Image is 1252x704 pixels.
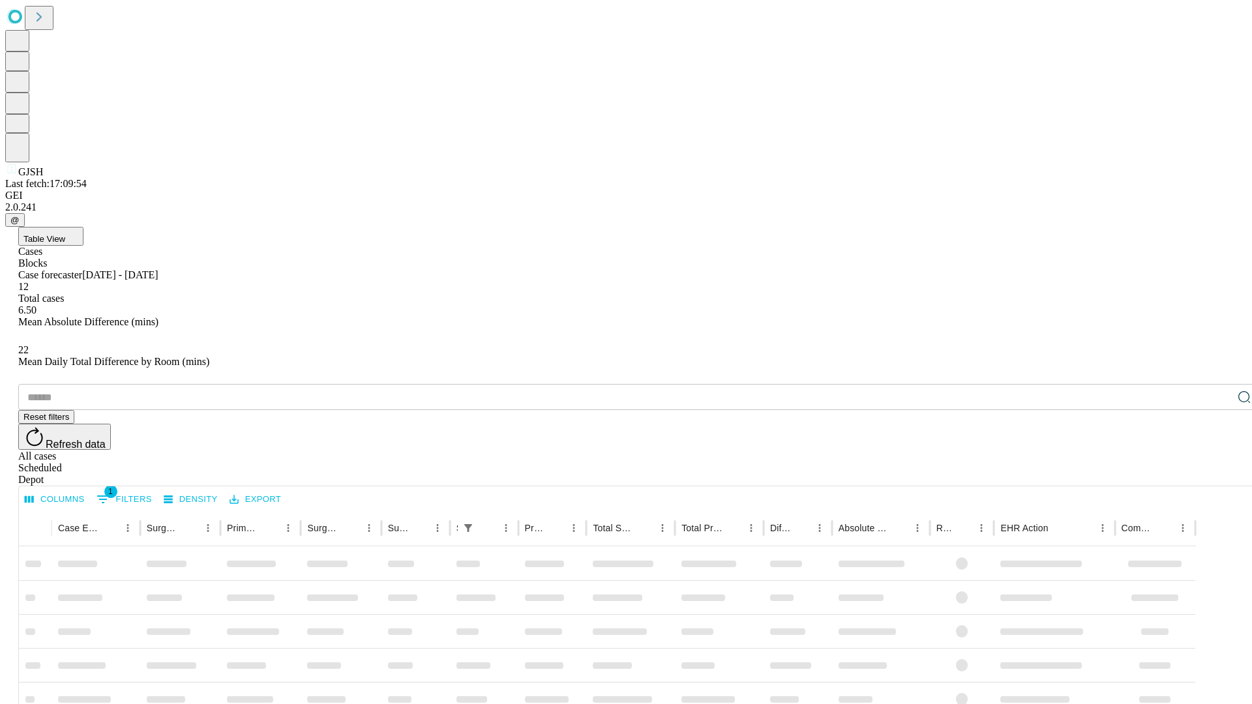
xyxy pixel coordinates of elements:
div: Total Scheduled Duration [593,523,634,533]
button: Menu [1094,519,1112,537]
button: Menu [1174,519,1192,537]
div: Surgeon Name [147,523,179,533]
div: Scheduled In Room Duration [456,523,458,533]
button: Density [160,490,221,510]
button: Refresh data [18,424,111,450]
span: Reset filters [23,412,69,422]
div: Resolved in EHR [936,523,953,533]
div: Difference [770,523,791,533]
button: Menu [497,519,515,537]
button: Menu [199,519,217,537]
div: Case Epic Id [58,523,99,533]
button: Sort [792,519,811,537]
span: 6.50 [18,304,37,315]
div: 2.0.241 [5,201,1247,213]
button: Sort [635,519,653,537]
span: GJSH [18,166,43,177]
button: Show filters [459,519,477,537]
button: Sort [410,519,428,537]
button: Menu [428,519,447,537]
span: 12 [18,281,29,292]
div: EHR Action [1000,523,1048,533]
button: Sort [724,519,742,537]
span: Table View [23,234,65,244]
button: Sort [954,519,972,537]
span: @ [10,215,20,225]
span: Refresh data [46,439,106,450]
button: Sort [890,519,908,537]
span: 22 [18,344,29,355]
button: Select columns [22,490,88,510]
div: Surgery Name [307,523,340,533]
button: Menu [119,519,137,537]
span: Case forecaster [18,269,82,280]
div: 1 active filter [459,519,477,537]
div: Predicted In Room Duration [525,523,546,533]
button: Menu [653,519,672,537]
button: Sort [181,519,199,537]
button: Menu [565,519,583,537]
button: Export [226,490,284,510]
span: 1 [104,485,117,498]
div: Absolute Difference [839,523,889,533]
button: Menu [908,519,927,537]
div: Total Predicted Duration [681,523,723,533]
button: Menu [360,519,378,537]
button: Show filters [93,489,155,510]
span: Total cases [18,293,64,304]
span: Mean Daily Total Difference by Room (mins) [18,356,209,367]
button: Menu [811,519,829,537]
button: Sort [479,519,497,537]
button: Menu [279,519,297,537]
div: Comments [1122,523,1154,533]
button: Menu [742,519,760,537]
button: Sort [1050,519,1068,537]
span: Last fetch: 17:09:54 [5,178,87,189]
button: Sort [546,519,565,537]
div: Primary Service [227,523,260,533]
button: Menu [972,519,991,537]
button: Sort [261,519,279,537]
button: Sort [100,519,119,537]
span: Mean Absolute Difference (mins) [18,316,158,327]
button: Table View [18,227,83,246]
span: [DATE] - [DATE] [82,269,158,280]
div: GEI [5,190,1247,201]
div: Surgery Date [388,523,409,533]
button: Sort [1155,519,1174,537]
button: @ [5,213,25,227]
button: Sort [342,519,360,537]
button: Reset filters [18,410,74,424]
